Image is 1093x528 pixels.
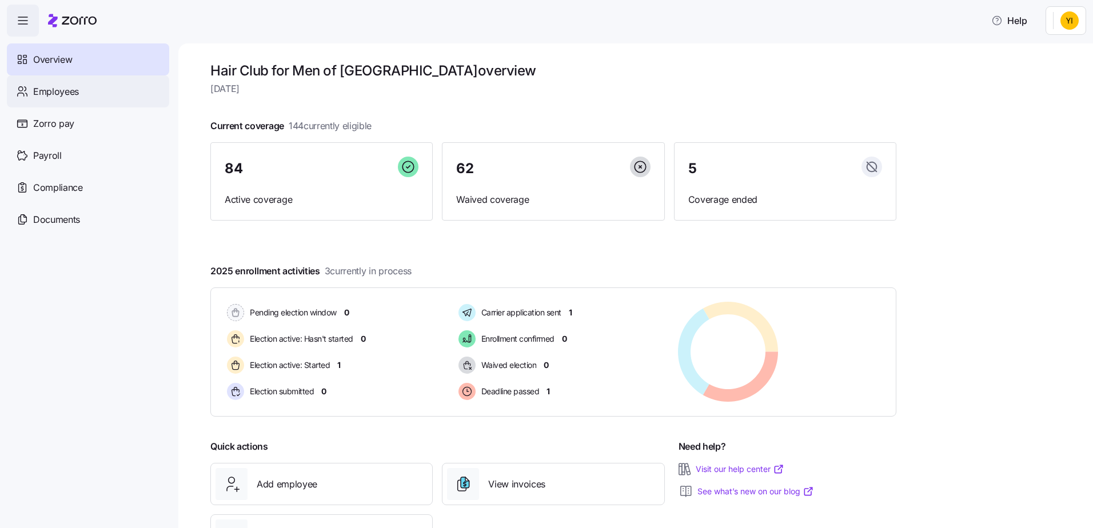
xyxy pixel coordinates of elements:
[33,213,80,227] span: Documents
[456,162,473,175] span: 62
[697,486,814,497] a: See what’s new on our blog
[562,333,567,345] span: 0
[210,264,412,278] span: 2025 enrollment activities
[337,359,341,371] span: 1
[225,193,418,207] span: Active coverage
[361,333,366,345] span: 0
[7,75,169,107] a: Employees
[1060,11,1079,30] img: 58bf486cf3c66a19402657e6b7d52db7
[478,359,537,371] span: Waived election
[7,171,169,203] a: Compliance
[544,359,549,371] span: 0
[246,333,353,345] span: Election active: Hasn't started
[991,14,1027,27] span: Help
[33,149,62,163] span: Payroll
[7,139,169,171] a: Payroll
[7,43,169,75] a: Overview
[33,85,79,99] span: Employees
[321,386,326,397] span: 0
[257,477,317,491] span: Add employee
[33,117,74,131] span: Zorro pay
[569,307,572,318] span: 1
[210,119,372,133] span: Current coverage
[344,307,349,318] span: 0
[289,119,372,133] span: 144 currently eligible
[325,264,412,278] span: 3 currently in process
[210,82,896,96] span: [DATE]
[982,9,1036,32] button: Help
[488,477,545,491] span: View invoices
[33,53,72,67] span: Overview
[246,359,330,371] span: Election active: Started
[246,386,314,397] span: Election submitted
[688,162,697,175] span: 5
[7,203,169,235] a: Documents
[225,162,242,175] span: 84
[210,62,896,79] h1: Hair Club for Men of [GEOGRAPHIC_DATA] overview
[478,333,555,345] span: Enrollment confirmed
[679,439,726,454] span: Need help?
[246,307,337,318] span: Pending election window
[546,386,550,397] span: 1
[456,193,650,207] span: Waived coverage
[688,193,882,207] span: Coverage ended
[210,439,268,454] span: Quick actions
[7,107,169,139] a: Zorro pay
[33,181,83,195] span: Compliance
[478,307,561,318] span: Carrier application sent
[696,463,784,475] a: Visit our help center
[478,386,540,397] span: Deadline passed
